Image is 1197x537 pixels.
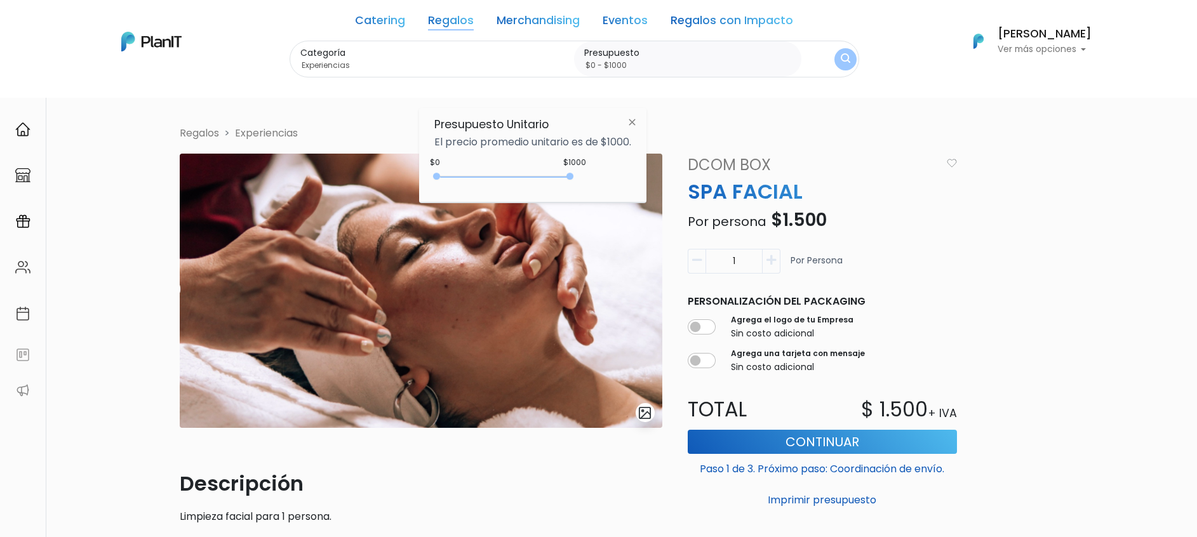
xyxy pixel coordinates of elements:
img: partners-52edf745621dab592f3b2c58e3bca9d71375a7ef29c3b500c9f145b62cc070d4.svg [15,383,30,398]
img: search_button-432b6d5273f82d61273b3651a40e1bd1b912527efae98b1b7a1b2c0702e16a8d.svg [841,53,850,65]
p: + IVA [928,405,957,421]
img: home-e721727adea9d79c4d83392d1f703f7f8bce08238fde08b1acbfd93340b81755.svg [15,122,30,137]
label: Agrega una tarjeta con mensaje [731,348,865,359]
button: Imprimir presupuesto [688,489,957,511]
p: Descripción [180,468,662,499]
span: Por persona [688,213,766,230]
img: close-6986928ebcb1d6c9903e3b54e860dbc4d054630f23adef3a32610726dff6a82b.svg [620,110,644,133]
a: Eventos [603,15,648,30]
div: ¿Necesitás ayuda? [65,12,183,37]
span: $1.500 [771,208,827,232]
img: marketplace-4ceaa7011d94191e9ded77b95e3339b90024bf715f7c57f8cf31f2d8c509eaba.svg [15,168,30,183]
div: $1000 [563,157,586,168]
p: Total [680,394,822,425]
li: Regalos [180,126,219,141]
img: campaigns-02234683943229c281be62815700db0a1741e53638e28bf9629b52c665b00959.svg [15,214,30,229]
p: Sin costo adicional [731,361,865,374]
img: calendar-87d922413cdce8b2cf7b7f5f62616a5cf9e4887200fb71536465627b3292af00.svg [15,306,30,321]
a: Merchandising [497,15,580,30]
p: Sin costo adicional [731,327,853,340]
h6: [PERSON_NAME] [998,29,1092,40]
img: PlanIt Logo [121,32,182,51]
p: Ver más opciones [998,45,1092,54]
a: Regalos [428,15,474,30]
div: $0 [430,157,440,168]
img: PlanIt Logo [965,27,993,55]
button: PlanIt Logo [PERSON_NAME] Ver más opciones [957,25,1092,58]
label: Agrega el logo de tu Empresa [731,314,853,326]
a: Experiencias [235,126,298,140]
h6: Presupuesto Unitario [434,118,631,131]
img: people-662611757002400ad9ed0e3c099ab2801c6687ba6c219adb57efc949bc21e19d.svg [15,260,30,275]
p: Personalización del packaging [688,294,957,309]
button: Continuar [688,430,957,454]
a: Catering [355,15,405,30]
p: Limpieza facial para 1 persona. [180,509,662,524]
img: gallery-light [638,406,652,420]
img: 2AAA59ED-4AB8-4286-ADA8-D238202BF1A2.jpeg [180,154,662,428]
p: Por Persona [791,254,843,279]
nav: breadcrumb [172,126,1026,143]
p: El precio promedio unitario es de $1000. [434,137,631,147]
p: SPA FACIAL [680,176,965,207]
a: Dcom Box [680,154,941,176]
a: Regalos con Impacto [671,15,793,30]
label: Categoría [300,46,570,60]
p: Paso 1 de 3. Próximo paso: Coordinación de envío. [688,456,957,477]
img: heart_icon [947,159,957,168]
label: Presupuesto [584,46,796,60]
img: feedback-78b5a0c8f98aac82b08bfc38622c3050aee476f2c9584af64705fc4e61158814.svg [15,347,30,362]
p: $ 1.500 [861,394,928,425]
